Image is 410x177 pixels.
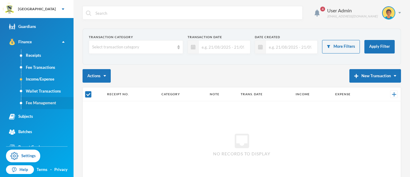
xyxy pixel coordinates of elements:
[21,73,74,85] a: Income/Expense
[213,151,270,157] span: No records to display
[21,97,74,109] a: Fee Management
[207,87,237,101] th: Note
[158,87,207,101] th: Category
[9,39,32,45] div: Finance
[9,114,33,120] div: Subjects
[320,7,325,11] span: 4
[327,14,378,19] div: [EMAIL_ADDRESS][DOMAIN_NAME]
[232,131,252,151] i: inbox
[50,167,52,173] div: ·
[54,167,68,173] a: Privacy
[3,3,15,15] img: logo
[332,87,374,101] th: Expense
[104,87,158,101] th: Receipt No.
[9,129,32,135] div: Batches
[9,144,41,151] div: Report Cards
[364,40,395,53] button: Apply Filter
[293,87,332,101] th: Income
[37,167,47,173] a: Terms
[89,35,183,39] div: Transaction category
[266,40,314,54] input: e.g. 21/08/2025 - 21/09/2025
[238,87,293,101] th: Trans. Date
[6,165,34,174] a: Help
[95,6,299,20] input: Search
[9,23,36,30] div: Guardians
[86,11,91,16] img: search
[383,7,395,19] img: STUDENT
[349,69,401,83] button: New Transaction
[21,62,74,74] a: Fee Transactions
[255,35,318,39] div: Date Created
[6,150,40,162] a: Settings
[322,40,360,53] button: More Filters
[327,7,378,14] div: User Admin
[21,50,74,62] a: Receipts
[199,40,247,54] input: e.g. 21/08/2025 - 21/09/2025
[18,6,56,12] div: [GEOGRAPHIC_DATA]
[21,85,74,97] a: Wallet Transactions
[392,92,396,96] img: +
[188,35,250,39] div: Transaction Date
[92,44,174,50] div: Select transaction category
[83,69,111,83] button: Actions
